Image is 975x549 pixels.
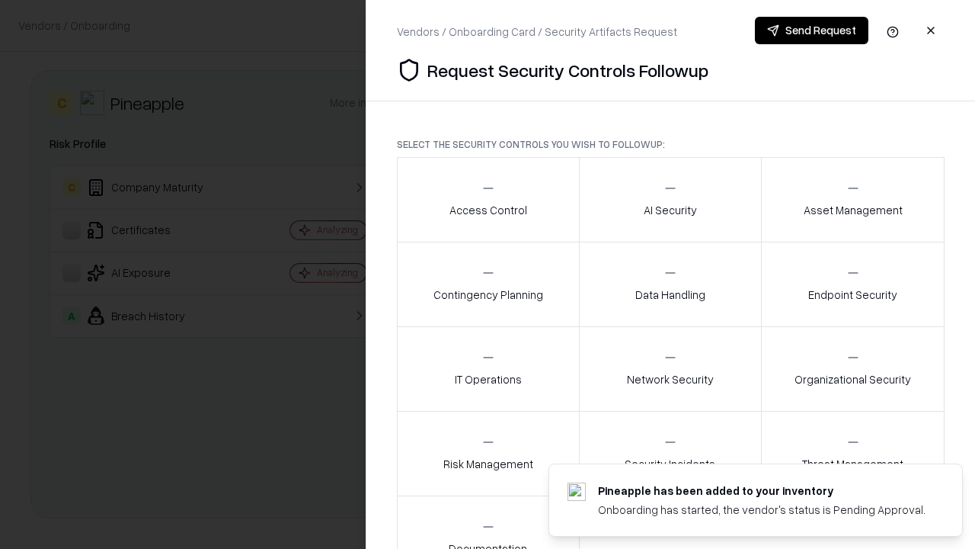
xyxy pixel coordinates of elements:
[433,287,543,303] p: Contingency Planning
[397,411,580,496] button: Risk Management
[625,456,715,472] p: Security Incidents
[598,502,925,518] div: Onboarding has started, the vendor's status is Pending Approval.
[397,326,580,412] button: IT Operations
[627,371,714,387] p: Network Security
[761,411,945,496] button: Threat Management
[635,287,705,303] p: Data Handling
[397,24,677,40] div: Vendors / Onboarding Card / Security Artifacts Request
[761,326,945,412] button: Organizational Security
[794,371,911,387] p: Organizational Security
[579,157,762,242] button: AI Security
[802,456,903,472] p: Threat Management
[755,17,868,44] button: Send Request
[808,287,897,303] p: Endpoint Security
[761,157,945,242] button: Asset Management
[455,371,522,387] p: IT Operations
[579,242,762,327] button: Data Handling
[427,58,708,82] p: Request Security Controls Followup
[397,242,580,327] button: Contingency Planning
[804,202,903,218] p: Asset Management
[579,326,762,412] button: Network Security
[443,456,533,472] p: Risk Management
[644,202,697,218] p: AI Security
[397,157,580,242] button: Access Control
[567,483,586,501] img: pineappleenergy.com
[397,138,945,151] p: Select the security controls you wish to followup:
[449,202,527,218] p: Access Control
[598,483,925,499] div: Pineapple has been added to your inventory
[579,411,762,496] button: Security Incidents
[761,242,945,327] button: Endpoint Security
